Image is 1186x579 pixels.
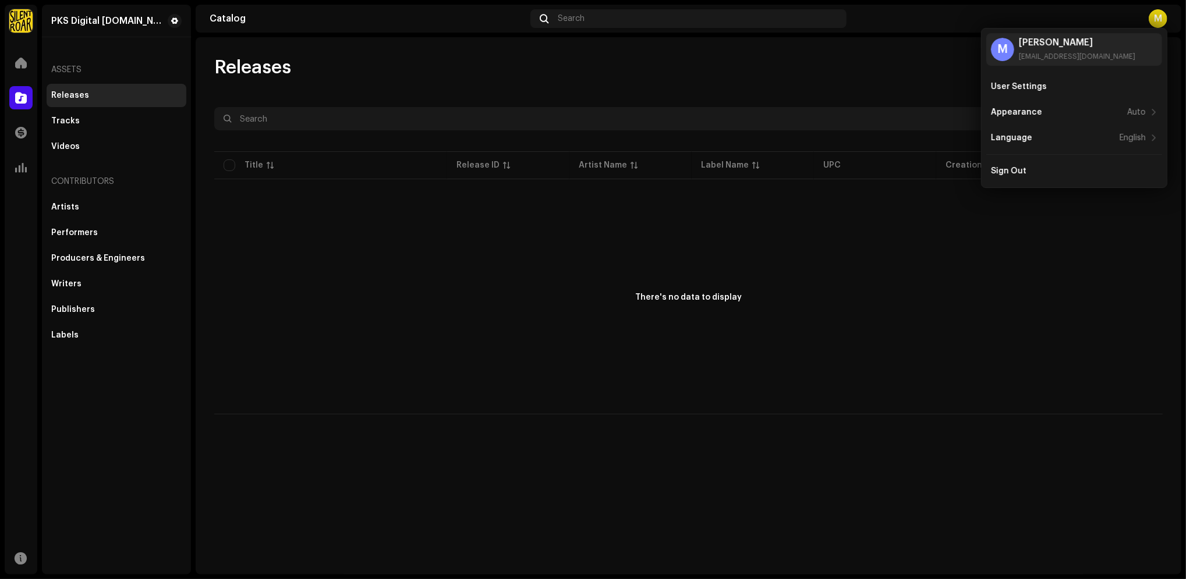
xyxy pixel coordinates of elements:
re-a-nav-header: Assets [47,56,186,84]
div: Writers [51,279,82,289]
div: Tracks [51,116,80,126]
div: [EMAIL_ADDRESS][DOMAIN_NAME] [1019,52,1135,61]
div: PKS Digital Pvt.Ltd [51,16,163,26]
re-m-nav-item: Appearance [986,101,1162,124]
re-a-nav-header: Contributors [47,168,186,196]
div: Publishers [51,305,95,314]
div: M [1149,9,1167,28]
re-m-nav-item: Language [986,126,1162,150]
div: English [1120,133,1146,143]
re-m-nav-item: User Settings [986,75,1162,98]
div: Performers [51,228,98,237]
re-m-nav-item: Publishers [47,298,186,321]
re-m-nav-item: Labels [47,324,186,347]
div: Artists [51,203,79,212]
re-m-nav-item: Artists [47,196,186,219]
input: Search [214,107,1042,130]
div: Releases [51,91,89,100]
img: fcfd72e7-8859-4002-b0df-9a7058150634 [9,9,33,33]
re-m-nav-item: Tracks [47,109,186,133]
div: User Settings [991,82,1047,91]
re-m-nav-item: Sign Out [986,159,1162,183]
div: Sign Out [991,166,1026,176]
div: Labels [51,331,79,340]
re-m-nav-item: Releases [47,84,186,107]
div: Catalog [210,14,526,23]
div: [PERSON_NAME] [1019,38,1135,47]
div: Appearance [991,108,1042,117]
span: Search [558,14,585,23]
re-m-nav-item: Writers [47,272,186,296]
div: M [991,38,1014,61]
div: Videos [51,142,80,151]
div: Auto [1127,108,1146,117]
div: There's no data to display [635,292,742,304]
re-m-nav-item: Producers & Engineers [47,247,186,270]
div: Producers & Engineers [51,254,145,263]
re-m-nav-item: Videos [47,135,186,158]
re-m-nav-item: Performers [47,221,186,244]
div: Language [991,133,1032,143]
span: Releases [214,56,291,79]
